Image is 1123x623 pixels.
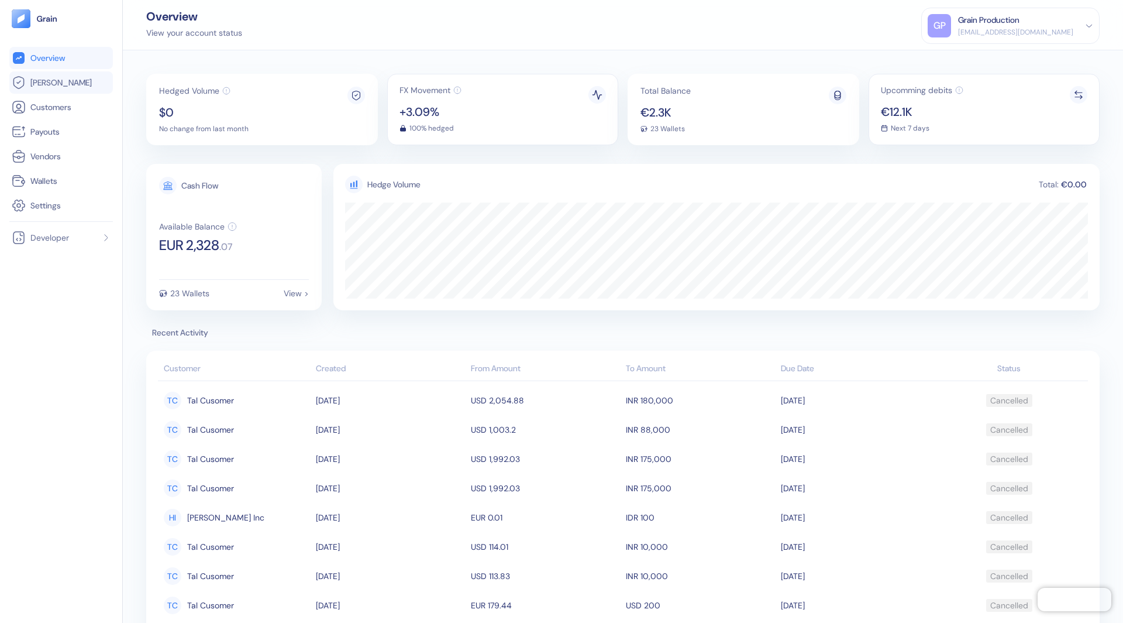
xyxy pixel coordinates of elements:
[778,532,933,562] td: [DATE]
[146,27,242,39] div: View your account status
[164,480,181,497] div: TC
[468,503,623,532] td: EUR 0.01
[623,444,778,474] td: INR 175,000
[159,222,225,231] div: Available Balance
[623,415,778,444] td: INR 88,000
[187,537,234,557] span: Tal Cusomer
[958,27,1073,37] div: [EMAIL_ADDRESS][DOMAIN_NAME]
[928,14,951,37] div: GP
[990,449,1028,469] div: Cancelled
[12,76,111,90] a: [PERSON_NAME]
[468,444,623,474] td: USD 1,992.03
[990,420,1028,440] div: Cancelled
[159,238,219,252] span: EUR 2,328
[778,562,933,591] td: [DATE]
[623,503,778,532] td: IDR 100
[313,562,468,591] td: [DATE]
[650,125,685,132] span: 23 Wallets
[1038,180,1060,189] div: Total:
[146,327,1100,339] span: Recent Activity
[12,9,30,28] img: logo-tablet-V2.svg
[623,562,778,591] td: INR 10,000
[313,415,468,444] td: [DATE]
[778,503,933,532] td: [DATE]
[623,386,778,415] td: INR 180,000
[778,474,933,503] td: [DATE]
[187,566,234,586] span: Tal Cusomer
[30,77,92,88] span: [PERSON_NAME]
[12,174,111,188] a: Wallets
[30,52,65,64] span: Overview
[164,421,181,439] div: TC
[468,591,623,620] td: EUR 179.44
[313,503,468,532] td: [DATE]
[990,391,1028,410] div: Cancelled
[30,126,60,138] span: Payouts
[313,532,468,562] td: [DATE]
[1038,588,1111,611] iframe: Chatra live chat
[990,537,1028,557] div: Cancelled
[164,538,181,556] div: TC
[219,242,232,252] span: . 07
[367,179,421,191] div: Hedge Volume
[778,591,933,620] td: [DATE]
[146,11,242,22] div: Overview
[158,358,313,381] th: Customer
[778,444,933,474] td: [DATE]
[12,149,111,163] a: Vendors
[468,415,623,444] td: USD 1,003.2
[409,125,454,132] span: 100% hedged
[778,386,933,415] td: [DATE]
[468,358,623,381] th: From Amount
[187,595,234,615] span: Tal Cusomer
[164,567,181,585] div: TC
[30,200,61,211] span: Settings
[313,444,468,474] td: [DATE]
[164,450,181,468] div: TC
[990,478,1028,498] div: Cancelled
[881,106,963,118] span: €12.1K
[30,101,71,113] span: Customers
[30,232,69,244] span: Developer
[468,562,623,591] td: USD 113.83
[187,391,234,410] span: Tal Cusomer
[181,182,218,190] div: Cash Flow
[187,420,234,440] span: Tal Cusomer
[313,474,468,503] td: [DATE]
[468,532,623,562] td: USD 114.01
[640,87,691,95] span: Total Balance
[1060,180,1088,189] div: €0.00
[399,106,461,118] span: +3.09%
[187,449,234,469] span: Tal Cusomer
[284,289,309,297] div: View >
[990,566,1028,586] div: Cancelled
[12,125,111,139] a: Payouts
[313,386,468,415] td: [DATE]
[187,478,234,498] span: Tal Cusomer
[313,591,468,620] td: [DATE]
[164,392,181,409] div: TC
[640,107,691,118] span: €2.3K
[313,358,468,381] th: Created
[623,474,778,503] td: INR 175,000
[958,14,1019,26] div: Grain Production
[164,597,181,614] div: TC
[30,150,61,162] span: Vendors
[12,198,111,213] a: Settings
[778,415,933,444] td: [DATE]
[170,289,209,297] div: 23 Wallets
[468,474,623,503] td: USD 1,992.03
[399,86,450,94] span: FX Movement
[990,508,1028,528] div: Cancelled
[187,508,264,528] span: Hickle Inc
[164,509,181,526] div: HI
[36,15,58,23] img: logo
[778,358,933,381] th: Due Date
[936,362,1082,375] div: Status
[990,595,1028,615] div: Cancelled
[12,100,111,114] a: Customers
[159,222,237,231] button: Available Balance
[159,87,219,95] span: Hedged Volume
[623,358,778,381] th: To Amount
[623,532,778,562] td: INR 10,000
